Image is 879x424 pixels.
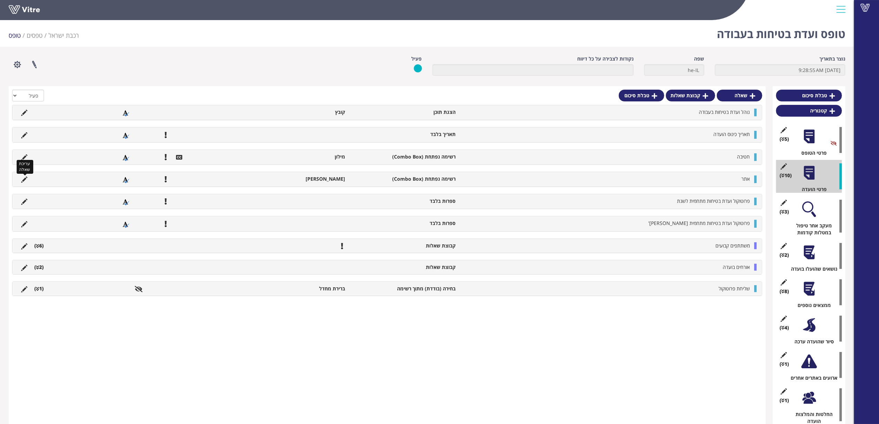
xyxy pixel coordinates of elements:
li: ספרות בלבד [349,220,459,227]
span: (8 ) [780,288,789,295]
label: שפה [694,55,704,62]
img: yes [414,64,422,73]
span: פרוטוקול ועדת בטיחות מתחמית [PERSON_NAME]' [648,220,750,226]
div: פרטי הועדה [781,186,842,193]
a: טפסים [27,31,43,39]
label: פעיל [412,55,422,62]
div: נושאים שהועלו בועדה [781,265,842,272]
li: (6 ) [31,242,47,249]
span: אורחים בועדה [723,264,750,270]
div: ארועים באתרים אחרים [781,375,842,381]
li: קבוצת שאלות [349,264,459,271]
span: אתר [741,175,750,182]
li: (2 ) [31,264,47,271]
span: משתתפים קבועים [715,242,750,249]
li: תאריך בלבד [349,131,459,138]
li: ספרות בלבד [349,198,459,205]
li: ברירת מחדל [238,285,349,292]
label: נוצר בתאריך [819,55,845,62]
span: 335 [49,31,79,39]
li: מילון [238,153,349,160]
li: (1 ) [31,285,47,292]
li: קבוצת שאלות [349,242,459,249]
span: (1 ) [780,361,789,368]
span: (2 ) [780,252,789,259]
div: פרטי הטופס [781,150,842,156]
label: נקודות לצבירה על כל דיווח [577,55,634,62]
div: עריכת שאלה [17,160,33,174]
div: מעקב אחר טיפול במטלות קודמות [781,222,842,236]
a: טבלת סיכום [619,90,664,101]
div: סיור שהועדה ערכה [781,338,842,345]
a: קטגוריה [776,105,842,117]
span: (4 ) [780,324,789,331]
li: קובץ [238,109,349,116]
span: (3 ) [780,208,789,215]
li: [PERSON_NAME] [238,175,349,182]
li: רשימה נפתחת (Combo Box) [349,175,459,182]
span: (1 ) [780,397,789,404]
div: ממצאים נוספים [781,302,842,309]
li: בחירה (בודדת) מתוך רשימה [349,285,459,292]
span: נוהל ועדת בטיחות בעבודה [699,109,750,115]
span: (10 ) [780,172,792,179]
span: (5 ) [780,136,789,143]
h1: טופס ועדת בטיחות בעבודה [717,17,845,47]
li: טופס [9,31,27,40]
a: שאלה [717,90,762,101]
span: תאריך כינוס הועדה [713,131,750,137]
a: קבוצת שאלות [666,90,715,101]
span: שליחת פרוטוקול [719,285,750,292]
li: הצגת תוכן [349,109,459,116]
a: טבלת סיכום [776,90,842,101]
span: פרוטוקול ועדת בטיחות מתחמית לשנת [677,198,750,204]
li: רשימה נפתחת (Combo Box) [349,153,459,160]
span: חטיבה [737,153,750,160]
